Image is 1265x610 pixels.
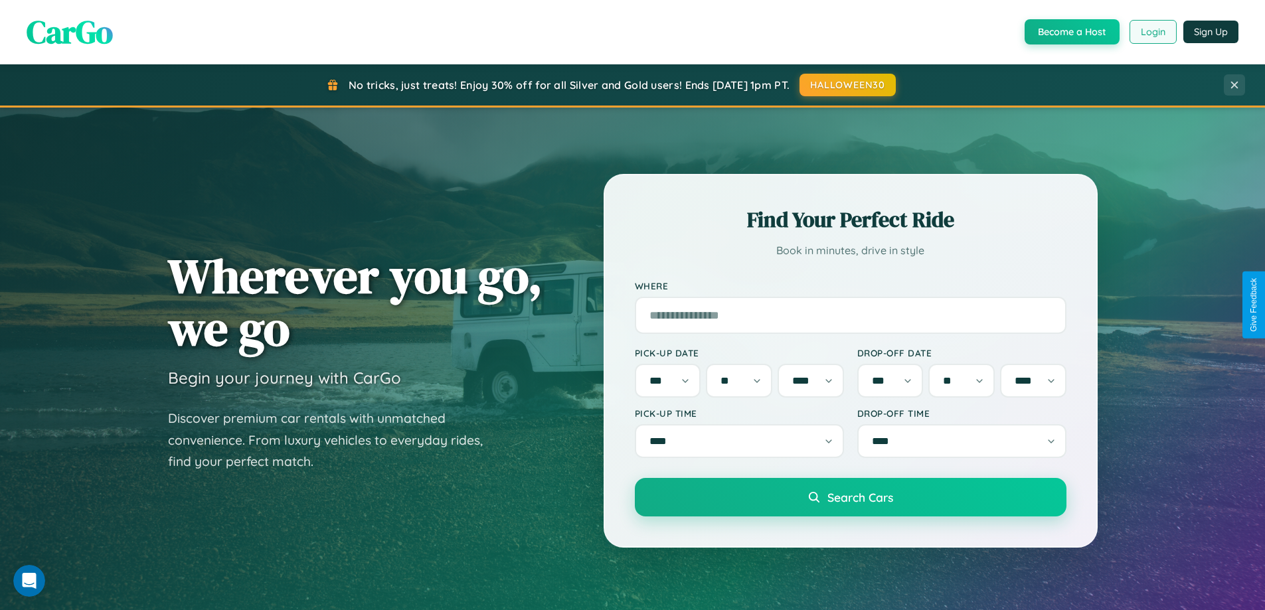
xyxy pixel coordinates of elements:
[635,280,1066,291] label: Where
[635,478,1066,516] button: Search Cars
[635,241,1066,260] p: Book in minutes, drive in style
[168,368,401,388] h3: Begin your journey with CarGo
[1249,278,1258,332] div: Give Feedback
[1025,19,1120,44] button: Become a Host
[827,490,893,504] span: Search Cars
[1130,20,1177,44] button: Login
[1183,21,1238,43] button: Sign Up
[349,78,790,92] span: No tricks, just treats! Enjoy 30% off for all Silver and Gold users! Ends [DATE] 1pm PT.
[857,347,1066,358] label: Drop-off Date
[635,347,844,358] label: Pick-up Date
[635,205,1066,234] h2: Find Your Perfect Ride
[168,250,543,354] h1: Wherever you go, we go
[168,408,500,473] p: Discover premium car rentals with unmatched convenience. From luxury vehicles to everyday rides, ...
[800,74,896,96] button: HALLOWEEN30
[635,408,844,419] label: Pick-up Time
[857,408,1066,419] label: Drop-off Time
[27,10,113,54] span: CarGo
[13,565,45,597] iframe: Intercom live chat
